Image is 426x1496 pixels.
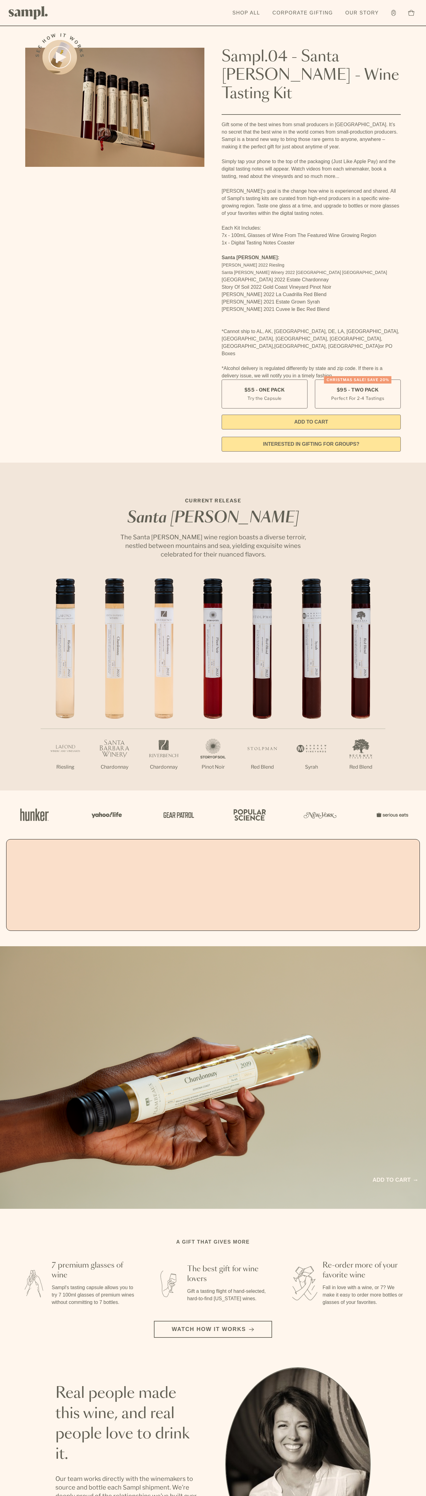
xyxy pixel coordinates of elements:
li: 6 / 7 [287,578,336,790]
div: Gift some of the best wines from small producers in [GEOGRAPHIC_DATA]. It’s no secret that the be... [222,121,401,380]
h3: The best gift for wine lovers [187,1264,271,1284]
li: 7 / 7 [336,578,385,790]
strong: Santa [PERSON_NAME]: [222,255,279,260]
span: , [273,344,274,349]
li: [PERSON_NAME] 2022 La Cuadrilla Red Blend [222,291,401,298]
p: Gift a tasting flight of hand-selected, hard-to-find [US_STATE] wines. [187,1288,271,1302]
li: 1 / 7 [41,578,90,790]
a: Our Story [342,6,382,20]
p: Sampl's tasting capsule allows you to try 7 100ml glasses of premium wines without committing to ... [52,1284,135,1306]
li: 5 / 7 [238,578,287,790]
img: Sampl.04 - Santa Barbara - Wine Tasting Kit [25,48,204,167]
p: Chardonnay [139,763,188,771]
li: [GEOGRAPHIC_DATA] 2022 Estate Chardonnay [222,276,401,284]
img: Artboard_4_28b4d326-c26e-48f9-9c80-911f17d6414e_x450.png [230,802,267,828]
a: Add to cart [372,1176,417,1184]
a: Corporate Gifting [269,6,336,20]
img: Artboard_5_7fdae55a-36fd-43f7-8bfd-f74a06a2878e_x450.png [159,802,196,828]
p: Riesling [41,763,90,771]
a: Shop All [229,6,263,20]
h1: Sampl.04 - Santa [PERSON_NAME] - Wine Tasting Kit [222,48,401,103]
p: Pinot Noir [188,763,238,771]
li: 4 / 7 [188,578,238,790]
p: Chardonnay [90,763,139,771]
img: Artboard_1_c8cd28af-0030-4af1-819c-248e302c7f06_x450.png [16,802,53,828]
button: Add to Cart [222,415,401,429]
span: $55 - One Pack [244,387,285,393]
p: Syrah [287,763,336,771]
h2: Real people made this wine, and real people love to drink it. [55,1383,201,1465]
p: Red Blend [336,763,385,771]
li: [PERSON_NAME] 2021 Estate Grown Syrah [222,298,401,306]
div: Christmas SALE! Save 20% [324,376,392,384]
button: Watch how it works [154,1321,272,1338]
li: Story Of Soil 2022 Gold Coast Vineyard Pinot Noir [222,284,401,291]
img: Artboard_3_0b291449-6e8c-4d07-b2c2-3f3601a19cd1_x450.png [302,802,339,828]
span: $95 - Two Pack [337,387,379,393]
h2: A gift that gives more [176,1238,250,1246]
small: Try the Capsule [247,395,282,401]
p: Red Blend [238,763,287,771]
h3: Re-order more of your favorite wine [323,1261,406,1280]
img: Artboard_7_5b34974b-f019-449e-91fb-745f8d0877ee_x450.png [373,802,410,828]
small: Perfect For 2-4 Tastings [331,395,384,401]
span: Santa [PERSON_NAME] Winery 2022 [GEOGRAPHIC_DATA] [GEOGRAPHIC_DATA] [222,270,387,275]
p: Fall in love with a wine, or 7? We make it easy to order more bottles or glasses of your favorites. [323,1284,406,1306]
button: See how it works [42,40,77,74]
span: [GEOGRAPHIC_DATA], [GEOGRAPHIC_DATA] [274,344,380,349]
li: 2 / 7 [90,578,139,790]
li: 3 / 7 [139,578,188,790]
p: CURRENT RELEASE [115,497,311,505]
h3: 7 premium glasses of wine [52,1261,135,1280]
a: interested in gifting for groups? [222,437,401,452]
em: Santa [PERSON_NAME] [127,511,299,525]
img: Sampl logo [9,6,48,19]
img: Artboard_6_04f9a106-072f-468a-bdd7-f11783b05722_x450.png [87,802,124,828]
span: [PERSON_NAME] 2022 Riesling [222,263,284,267]
li: [PERSON_NAME] 2021 Cuvee le Bec Red Blend [222,306,401,313]
p: The Santa [PERSON_NAME] wine region boasts a diverse terroir, nestled between mountains and sea, ... [115,533,311,559]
